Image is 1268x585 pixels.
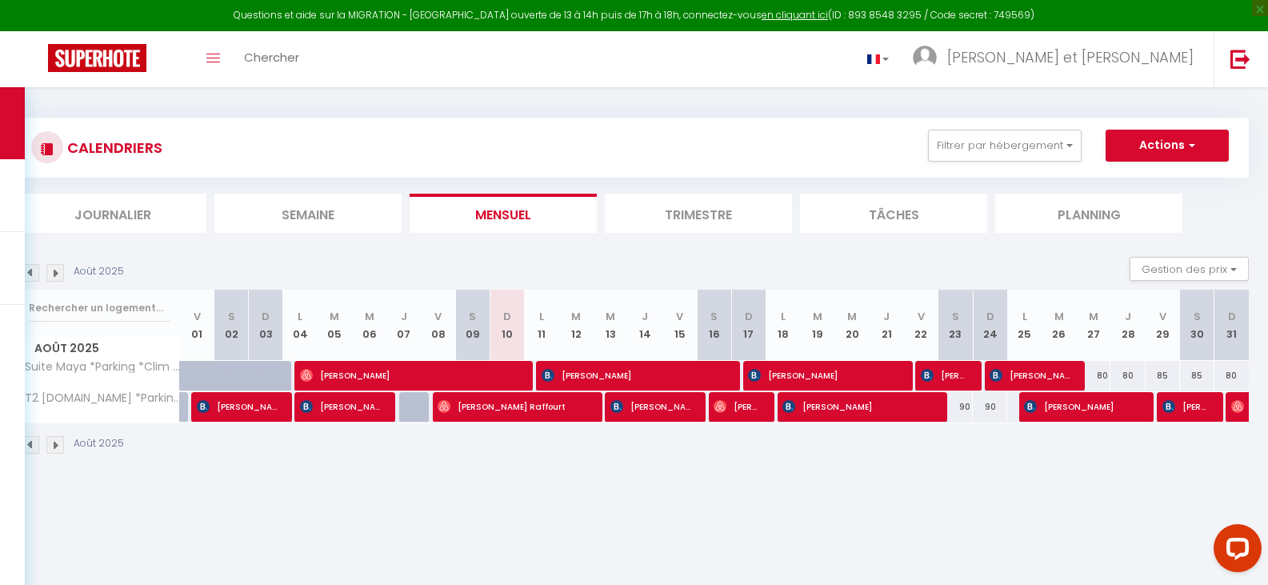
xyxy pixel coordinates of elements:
[605,194,792,233] li: Trimestre
[1125,309,1131,324] abbr: J
[249,290,283,361] th: 03
[1076,290,1110,361] th: 27
[662,290,697,361] th: 15
[1110,361,1145,391] div: 80
[986,309,994,324] abbr: D
[262,309,270,324] abbr: D
[74,264,124,279] p: Août 2025
[539,309,544,324] abbr: L
[1146,361,1180,391] div: 85
[973,392,1007,422] div: 90
[1180,361,1214,391] div: 85
[438,391,586,422] span: [PERSON_NAME] Raffourt
[228,309,235,324] abbr: S
[1228,309,1236,324] abbr: D
[1162,391,1208,422] span: [PERSON_NAME]
[1146,290,1180,361] th: 29
[434,309,442,324] abbr: V
[594,290,628,361] th: 13
[214,194,402,233] li: Semaine
[63,130,162,166] h3: CALENDRIERS
[386,290,421,361] th: 07
[503,309,511,324] abbr: D
[938,290,973,361] th: 23
[1042,290,1076,361] th: 26
[800,290,834,361] th: 19
[781,309,786,324] abbr: L
[766,290,800,361] th: 18
[1201,518,1268,585] iframe: LiveChat chat widget
[1214,361,1249,391] div: 80
[1180,290,1214,361] th: 30
[813,309,822,324] abbr: M
[847,309,857,324] abbr: M
[455,290,490,361] th: 09
[610,391,690,422] span: [PERSON_NAME]
[952,309,959,324] abbr: S
[74,436,124,451] p: Août 2025
[571,309,581,324] abbr: M
[782,391,931,422] span: [PERSON_NAME]
[642,309,648,324] abbr: J
[901,31,1214,87] a: ... [PERSON_NAME] et [PERSON_NAME]
[1159,309,1166,324] abbr: V
[214,290,249,361] th: 02
[300,391,380,422] span: [PERSON_NAME]
[913,46,937,70] img: ...
[1076,361,1110,391] div: 80
[918,309,925,324] abbr: V
[870,290,904,361] th: 21
[1106,130,1229,162] button: Actions
[29,294,170,323] input: Rechercher un logement...
[883,309,890,324] abbr: J
[194,309,201,324] abbr: V
[20,337,179,360] span: Août 2025
[180,290,214,361] th: 01
[19,194,206,233] li: Journalier
[628,290,662,361] th: 14
[421,290,455,361] th: 08
[232,31,311,87] a: Chercher
[525,290,559,361] th: 11
[298,309,302,324] abbr: L
[1214,290,1249,361] th: 31
[676,309,683,324] abbr: V
[469,309,476,324] abbr: S
[244,49,299,66] span: Chercher
[490,290,524,361] th: 10
[365,309,374,324] abbr: M
[745,309,753,324] abbr: D
[1024,391,1138,422] span: [PERSON_NAME]
[410,194,597,233] li: Mensuel
[1007,290,1042,361] th: 25
[1194,309,1201,324] abbr: S
[606,309,615,324] abbr: M
[835,290,870,361] th: 20
[1230,49,1250,69] img: logout
[697,290,731,361] th: 16
[938,392,973,422] div: 90
[947,47,1194,67] span: [PERSON_NAME] et [PERSON_NAME]
[401,309,407,324] abbr: J
[1022,309,1027,324] abbr: L
[330,309,339,324] abbr: M
[542,360,725,391] span: [PERSON_NAME]
[559,290,594,361] th: 12
[48,44,146,72] img: Super Booking
[22,392,182,404] span: T2 [DOMAIN_NAME] *Parking *Clim *Wifi 4pers
[283,290,318,361] th: 04
[352,290,386,361] th: 06
[197,391,277,422] span: [PERSON_NAME]
[714,391,759,422] span: [PERSON_NAME]
[800,194,987,233] li: Tâches
[731,290,766,361] th: 17
[973,290,1007,361] th: 24
[990,360,1070,391] span: [PERSON_NAME]
[928,130,1082,162] button: Filtrer par hébergement
[1089,309,1098,324] abbr: M
[762,8,828,22] a: en cliquant ici
[904,290,938,361] th: 22
[22,361,182,373] span: Suite Maya *Parking *Clim *Wifi *Centre-ville
[995,194,1182,233] li: Planning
